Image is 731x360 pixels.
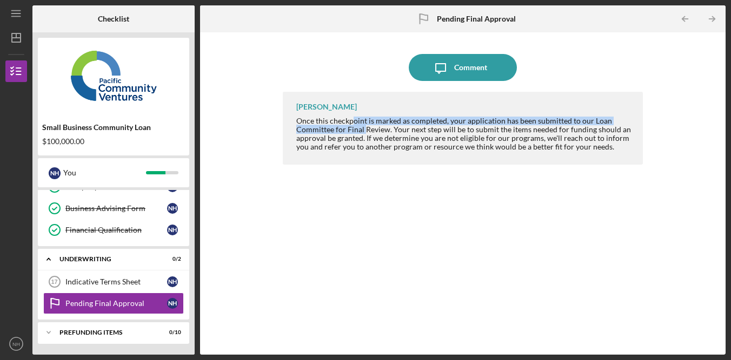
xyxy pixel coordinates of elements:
[162,256,181,262] div: 0 / 2
[38,43,189,108] img: Product logo
[43,293,184,314] a: Pending Final ApprovalNH
[65,204,167,213] div: Business Advising Form
[43,198,184,219] a: Business Advising FormNH
[51,279,57,285] tspan: 17
[59,256,154,262] div: Underwriting
[65,277,167,286] div: Indicative Terms Sheet
[43,219,184,241] a: Financial QualificationNH
[167,203,178,214] div: N H
[5,333,27,355] button: NH
[42,137,185,146] div: $100,000.00
[167,225,178,235] div: N H
[409,54,517,81] button: Comment
[454,54,487,81] div: Comment
[296,103,357,111] div: [PERSON_NAME]
[59,329,154,336] div: Prefunding Items
[43,271,184,293] a: 17Indicative Terms SheetNH
[49,167,61,179] div: N H
[65,299,167,308] div: Pending Final Approval
[63,164,146,182] div: You
[12,341,20,347] text: NH
[296,117,632,151] div: Once this checkpoint is marked as completed, your application has been submitted to our Loan Comm...
[167,298,178,309] div: N H
[437,15,516,23] b: Pending Final Approval
[167,276,178,287] div: N H
[42,123,185,132] div: Small Business Community Loan
[98,15,129,23] b: Checklist
[162,329,181,336] div: 0 / 10
[65,226,167,234] div: Financial Qualification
